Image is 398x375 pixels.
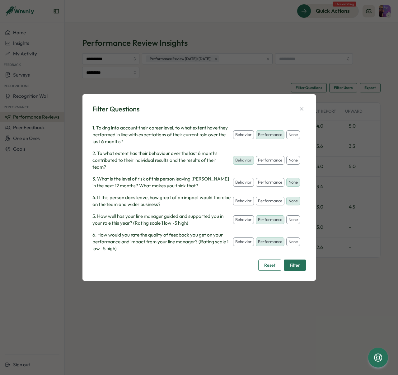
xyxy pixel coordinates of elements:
button: none [286,156,300,165]
p: 5. How well has your line manager guided and supported you in your role this year? (Rating scale ... [92,213,231,227]
button: performance [256,178,284,187]
button: behavior [233,197,254,205]
p: 3. What is the level of risk of this person leaving [PERSON_NAME] in the next 12 months? What mak... [92,176,231,189]
button: none [286,178,300,187]
p: 1. Taking into account their career level, to what extent have they performed in line with expect... [92,124,231,145]
span: Reset [264,260,275,270]
button: behavior [233,215,254,224]
button: behavior [233,130,254,139]
button: Filter [284,260,306,271]
button: none [286,130,300,139]
button: none [286,237,300,246]
p: 6. How would you rate the quality of feedback you get on your performance and impact from your li... [92,232,231,252]
button: performance [256,197,284,205]
button: performance [256,237,284,246]
button: none [286,215,300,224]
button: none [286,197,300,205]
div: Filter Questions [92,104,139,114]
p: 4. If this person does leave, how great of an impact would there be on the team and wider business? [92,194,231,208]
button: behavior [233,156,254,165]
button: performance [256,215,284,224]
button: Reset [258,260,281,271]
p: 2. To what extent has their behaviour over the last 6 months contributed to their individual resu... [92,150,231,171]
button: performance [256,156,284,165]
span: Filter [290,260,300,270]
button: behavior [233,237,254,246]
button: performance [256,130,284,139]
button: behavior [233,178,254,187]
